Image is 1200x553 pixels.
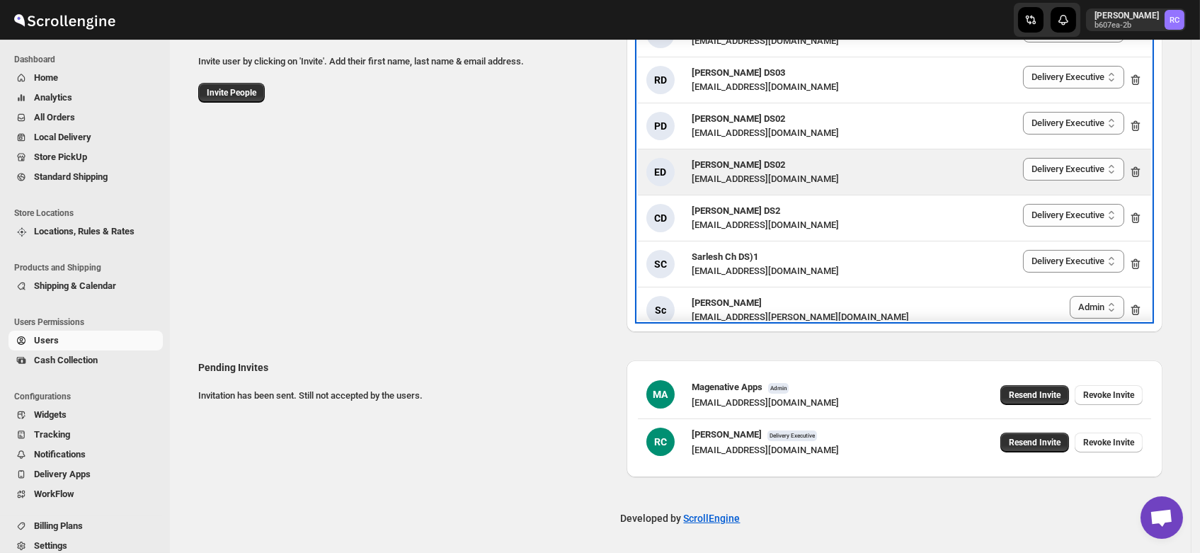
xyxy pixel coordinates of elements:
button: Notifications [8,445,163,464]
button: Tracking [8,425,163,445]
button: Delivery Apps [8,464,163,484]
button: Revoke Invite [1075,433,1143,452]
div: [EMAIL_ADDRESS][DOMAIN_NAME] [692,172,839,186]
span: [PERSON_NAME] DS2 [692,205,780,216]
span: [PERSON_NAME] DS03 [692,67,785,78]
button: Resend Invite [1000,385,1069,405]
p: Invitation has been sent. Still not accepted by the users. [198,389,615,403]
button: Billing Plans [8,516,163,536]
span: Resend Invite [1009,437,1061,448]
span: [PERSON_NAME] [692,429,762,440]
div: ED [646,158,675,186]
button: User menu [1086,8,1186,31]
span: Revoke Invite [1083,437,1134,448]
p: b607ea-2b [1095,21,1159,30]
span: Shipping & Calendar [34,280,116,291]
span: Cash Collection [34,355,98,365]
span: Resend Invite [1009,389,1061,401]
div: [EMAIL_ADDRESS][DOMAIN_NAME] [692,443,839,457]
div: [EMAIL_ADDRESS][PERSON_NAME][DOMAIN_NAME] [692,310,909,324]
img: ScrollEngine [11,2,118,38]
span: Analytics [34,92,72,103]
span: Delivery Executive [767,431,817,441]
div: SC [646,250,675,278]
span: Sarlesh Ch DS)1 [692,251,758,262]
div: MA [646,380,675,409]
div: All customers [187,21,1174,483]
button: Widgets [8,405,163,425]
div: RD [646,66,675,94]
div: [EMAIL_ADDRESS][DOMAIN_NAME] [692,34,839,48]
span: Dashboard [14,54,163,65]
span: Billing Plans [34,520,83,531]
button: Invite People [198,83,265,103]
span: Revoke Invite [1083,389,1134,401]
p: Developed by [621,511,741,525]
h2: Pending Invites [198,360,615,375]
div: CD [646,204,675,232]
button: Cash Collection [8,350,163,370]
text: RC [1170,16,1179,25]
button: Users [8,331,163,350]
a: Open chat [1141,496,1183,539]
span: Widgets [34,409,67,420]
div: [EMAIL_ADDRESS][DOMAIN_NAME] [692,218,839,232]
span: [PERSON_NAME] DS02 [692,159,785,170]
span: Tracking [34,429,70,440]
button: All Orders [8,108,163,127]
span: Users [34,335,59,346]
span: Users Permissions [14,317,163,328]
span: [PERSON_NAME] DS02 [692,113,785,124]
div: [EMAIL_ADDRESS][DOMAIN_NAME] [692,264,839,278]
span: Standard Shipping [34,171,108,182]
span: Home [34,72,58,83]
span: Notifications [34,449,86,460]
span: Local Delivery [34,132,91,142]
span: Invite People [207,87,256,98]
span: Settings [34,540,67,551]
span: [PERSON_NAME] [692,297,762,308]
div: [EMAIL_ADDRESS][DOMAIN_NAME] [692,126,839,140]
span: Store Locations [14,207,163,219]
span: Store PickUp [34,152,87,162]
span: Delivery Apps [34,469,91,479]
button: Analytics [8,88,163,108]
div: PD [646,112,675,140]
span: Locations, Rules & Rates [34,226,135,236]
span: WorkFlow [34,489,74,499]
div: [EMAIL_ADDRESS][DOMAIN_NAME] [692,396,839,410]
div: Sc [646,296,675,324]
button: Home [8,68,163,88]
button: Shipping & Calendar [8,276,163,296]
span: Configurations [14,391,163,402]
div: RC [646,428,675,456]
span: All Orders [34,112,75,122]
button: Revoke Invite [1075,385,1143,405]
p: [PERSON_NAME] [1095,10,1159,21]
span: Magenative Apps [692,382,762,392]
a: ScrollEngine [684,513,741,524]
p: Invite user by clicking on 'Invite'. Add their first name, last name & email address. [198,55,615,69]
button: Locations, Rules & Rates [8,222,163,241]
div: [EMAIL_ADDRESS][DOMAIN_NAME] [692,80,839,94]
span: Products and Shipping [14,262,163,273]
button: WorkFlow [8,484,163,504]
button: Resend Invite [1000,433,1069,452]
span: Rahul Chopra [1165,10,1184,30]
span: Admin [768,383,789,394]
